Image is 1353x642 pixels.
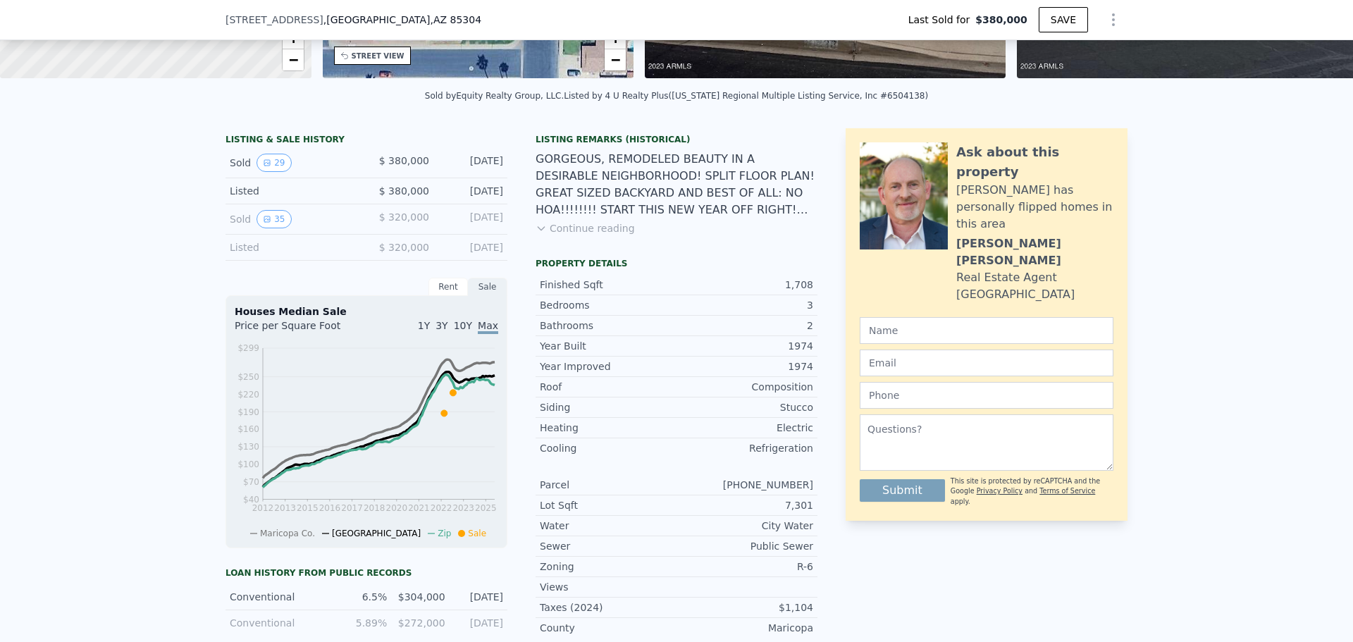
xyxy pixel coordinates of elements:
[395,616,445,630] div: $272,000
[676,621,813,635] div: Maricopa
[676,380,813,394] div: Composition
[440,240,503,254] div: [DATE]
[540,421,676,435] div: Heating
[951,476,1113,507] div: This site is protected by reCAPTCHA and the Google and apply.
[364,503,385,513] tspan: 2018
[379,155,429,166] span: $ 380,000
[540,298,676,312] div: Bedrooms
[468,529,486,538] span: Sale
[341,503,363,513] tspan: 2017
[676,498,813,512] div: 7,301
[956,142,1113,182] div: Ask about this property
[860,317,1113,344] input: Name
[478,320,498,334] span: Max
[230,240,355,254] div: Listed
[956,286,1075,303] div: [GEOGRAPHIC_DATA]
[431,503,452,513] tspan: 2022
[540,498,676,512] div: Lot Sqft
[252,503,274,513] tspan: 2012
[540,600,676,615] div: Taxes (2024)
[454,616,503,630] div: [DATE]
[454,320,472,331] span: 10Y
[425,91,564,101] div: Sold by Equity Realty Group, LLC .
[283,49,304,70] a: Zoom out
[243,477,259,487] tspan: $70
[230,616,329,630] div: Conventional
[237,390,259,400] tspan: $220
[676,560,813,574] div: R-6
[237,372,259,382] tspan: $250
[440,210,503,228] div: [DATE]
[676,359,813,374] div: 1974
[230,154,355,172] div: Sold
[676,319,813,333] div: 2
[676,519,813,533] div: City Water
[676,600,813,615] div: $1,104
[536,151,817,218] div: GORGEOUS, REMODELED BEAUTY IN A DESIRABLE NEIGHBORHOOD! SPLIT FLOOR PLAN! GREAT SIZED BACKYARD AN...
[338,590,387,604] div: 6.5%
[540,580,676,594] div: Views
[395,590,445,604] div: $304,000
[452,503,474,513] tspan: 2023
[323,13,481,27] span: , [GEOGRAPHIC_DATA]
[540,319,676,333] div: Bathrooms
[956,182,1113,233] div: [PERSON_NAME] has personally flipped homes in this area
[237,442,259,452] tspan: $130
[235,304,498,319] div: Houses Median Sale
[386,503,408,513] tspan: 2020
[257,154,291,172] button: View historical data
[676,421,813,435] div: Electric
[352,51,404,61] div: STREET VIEW
[319,503,341,513] tspan: 2016
[676,298,813,312] div: 3
[379,211,429,223] span: $ 320,000
[237,407,259,417] tspan: $190
[379,242,429,253] span: $ 320,000
[430,14,481,25] span: , AZ 85304
[564,91,928,101] div: Listed by 4 U Realty Plus ([US_STATE] Regional Multiple Listing Service, Inc #6504138)
[257,210,291,228] button: View historical data
[676,441,813,455] div: Refrigeration
[956,269,1057,286] div: Real Estate Agent
[237,424,259,434] tspan: $160
[338,616,387,630] div: 5.89%
[230,210,355,228] div: Sold
[1039,7,1088,32] button: SAVE
[440,184,503,198] div: [DATE]
[225,134,507,148] div: LISTING & SALE HISTORY
[676,478,813,492] div: [PHONE_NUMBER]
[540,560,676,574] div: Zoning
[540,380,676,394] div: Roof
[611,51,620,68] span: −
[977,487,1023,495] a: Privacy Policy
[288,51,297,68] span: −
[225,567,507,579] div: Loan history from public records
[605,49,626,70] a: Zoom out
[418,320,430,331] span: 1Y
[235,319,366,341] div: Price per Square Foot
[676,539,813,553] div: Public Sewer
[297,503,319,513] tspan: 2015
[676,339,813,353] div: 1974
[536,258,817,269] div: Property details
[230,184,355,198] div: Listed
[408,503,430,513] tspan: 2021
[956,235,1113,269] div: [PERSON_NAME] [PERSON_NAME]
[237,459,259,469] tspan: $100
[1039,487,1095,495] a: Terms of Service
[540,539,676,553] div: Sewer
[260,529,315,538] span: Maricopa Co.
[435,320,447,331] span: 3Y
[428,278,468,296] div: Rent
[540,621,676,635] div: County
[230,590,329,604] div: Conventional
[454,590,503,604] div: [DATE]
[975,13,1027,27] span: $380,000
[860,479,945,502] button: Submit
[540,441,676,455] div: Cooling
[237,343,259,353] tspan: $299
[379,185,429,197] span: $ 380,000
[225,13,323,27] span: [STREET_ADDRESS]
[468,278,507,296] div: Sale
[440,154,503,172] div: [DATE]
